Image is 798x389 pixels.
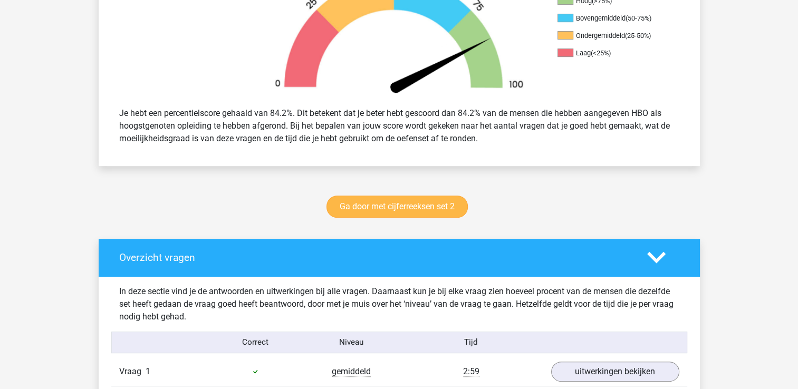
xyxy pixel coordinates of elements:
[207,336,303,348] div: Correct
[551,362,679,382] a: uitwerkingen bekijken
[332,366,371,377] span: gemiddeld
[326,196,468,218] a: Ga door met cijferreeksen set 2
[119,365,146,378] span: Vraag
[626,14,651,22] div: (50-75%)
[557,48,663,58] li: Laag
[463,366,479,377] span: 2:59
[119,251,631,264] h4: Overzicht vragen
[399,336,543,348] div: Tijd
[557,31,663,41] li: Ondergemiddeld
[557,14,663,23] li: Bovengemiddeld
[625,32,651,40] div: (25-50%)
[146,366,150,376] span: 1
[111,285,687,323] div: In deze sectie vind je de antwoorden en uitwerkingen bij alle vragen. Daarnaast kun je bij elke v...
[591,49,611,57] div: (<25%)
[111,103,687,149] div: Je hebt een percentielscore gehaald van 84.2%. Dit betekent dat je beter hebt gescoord dan 84.2% ...
[303,336,399,348] div: Niveau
